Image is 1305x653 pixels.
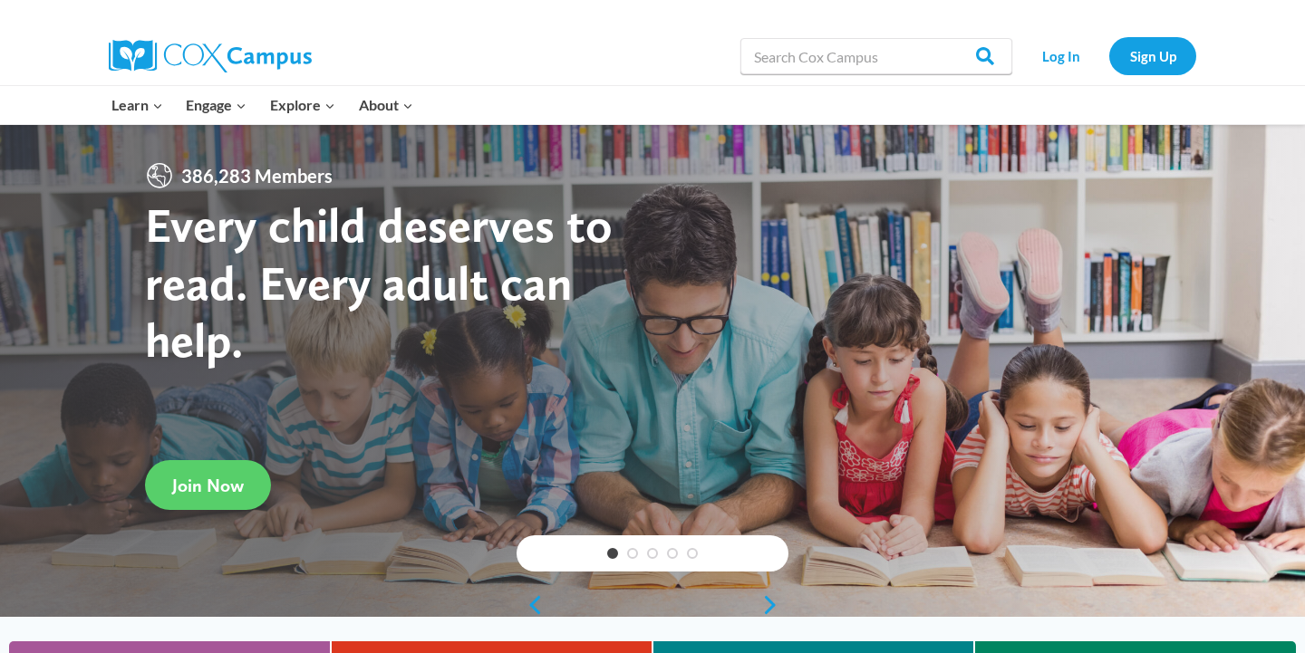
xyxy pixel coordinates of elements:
[517,587,788,623] div: content slider buttons
[517,594,544,616] a: previous
[667,548,678,559] a: 4
[145,460,271,510] a: Join Now
[359,93,413,117] span: About
[607,548,618,559] a: 1
[270,93,335,117] span: Explore
[109,40,312,72] img: Cox Campus
[174,161,340,190] span: 386,283 Members
[1109,37,1196,74] a: Sign Up
[1021,37,1100,74] a: Log In
[761,594,788,616] a: next
[1021,37,1196,74] nav: Secondary Navigation
[186,93,246,117] span: Engage
[172,475,244,496] span: Join Now
[647,548,658,559] a: 3
[100,86,424,124] nav: Primary Navigation
[145,196,613,369] strong: Every child deserves to read. Every adult can help.
[740,38,1012,74] input: Search Cox Campus
[627,548,638,559] a: 2
[687,548,698,559] a: 5
[111,93,163,117] span: Learn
